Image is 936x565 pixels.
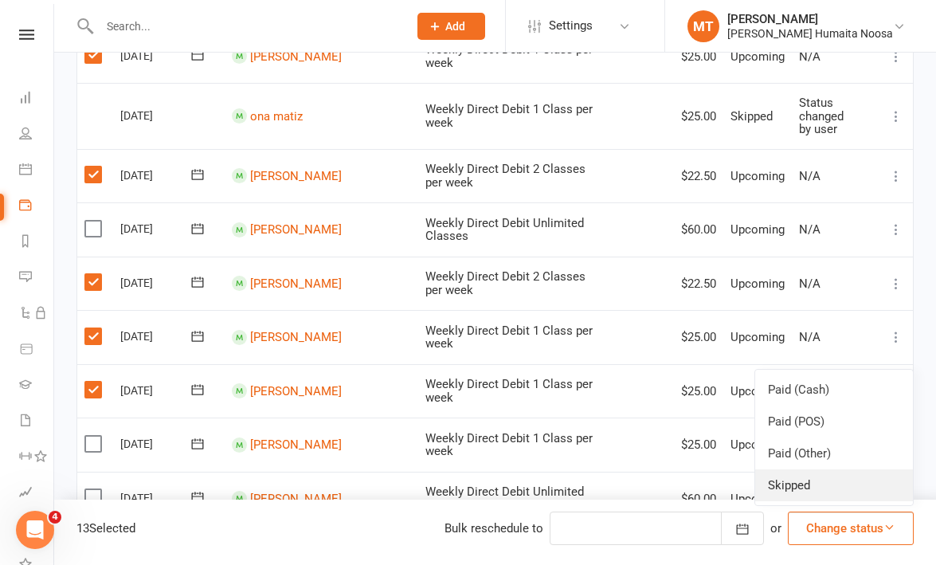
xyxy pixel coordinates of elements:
td: $25.00 [669,83,723,149]
span: Weekly Direct Debit 2 Classes per week [425,162,585,190]
a: Payments [19,189,55,225]
a: ona matiz [250,109,303,124]
div: [DATE] [120,431,194,456]
span: Weekly Direct Debit 1 Class per week [425,102,593,130]
span: Upcoming [730,330,785,344]
div: [PERSON_NAME] [727,12,893,26]
div: [DATE] [120,485,194,510]
a: [PERSON_NAME] [250,384,342,398]
a: [PERSON_NAME] [250,169,342,183]
span: Upcoming [730,49,785,64]
a: [PERSON_NAME] [250,222,342,237]
span: Selected [89,521,135,536]
span: Add [445,20,465,33]
a: People [19,117,55,153]
div: [DATE] [120,163,194,187]
a: [PERSON_NAME] [250,330,342,344]
span: Upcoming [730,222,785,237]
div: [DATE] [120,270,194,295]
td: $25.00 [669,364,723,418]
a: Paid (POS) [755,406,913,437]
a: Product Sales [19,332,55,368]
div: [DATE] [120,43,194,68]
a: Reports [19,225,55,261]
span: Weekly Direct Debit 1 Class per week [425,42,593,70]
span: Weekly Direct Debit 1 Class per week [425,431,593,459]
span: N/A [799,169,820,183]
span: N/A [799,277,820,291]
span: Weekly Direct Debit Unlimited Classes [425,485,584,512]
div: or [770,519,781,538]
div: [DATE] [120,103,194,128]
span: Upcoming [730,169,785,183]
a: [PERSON_NAME] [250,49,342,64]
span: Weekly Direct Debit 2 Classes per week [425,269,585,297]
button: Add [417,13,485,40]
td: $25.00 [669,29,723,84]
td: $22.50 [669,257,723,311]
a: [PERSON_NAME] [250,437,342,452]
span: N/A [799,49,820,64]
div: [DATE] [120,216,194,241]
span: Upcoming [730,277,785,291]
td: $60.00 [669,202,723,257]
span: Status changed by user [799,96,844,136]
span: Upcoming [730,437,785,452]
div: [DATE] [120,378,194,402]
td: $60.00 [669,472,723,526]
span: Weekly Direct Debit 1 Class per week [425,377,593,405]
a: Paid (Cash) [755,374,913,406]
div: [PERSON_NAME] Humaita Noosa [727,26,893,41]
a: [PERSON_NAME] [250,492,342,506]
a: Assessments [19,476,55,512]
a: Skipped [755,469,913,501]
div: MT [687,10,719,42]
div: [DATE] [120,324,194,348]
div: 13 [76,519,135,538]
span: Upcoming [730,384,785,398]
span: Weekly Direct Debit 1 Class per week [425,324,593,351]
td: $22.50 [669,149,723,203]
iframe: Intercom live chat [16,511,54,549]
span: Skipped [730,109,773,124]
span: Weekly Direct Debit Unlimited Classes [425,216,584,244]
span: N/A [799,330,820,344]
span: Upcoming [730,492,785,506]
a: [PERSON_NAME] [250,277,342,291]
a: Paid (Other) [755,437,913,469]
td: $25.00 [669,418,723,472]
input: Search... [95,15,397,37]
a: Dashboard [19,81,55,117]
span: Settings [549,8,593,44]
a: Calendar [19,153,55,189]
span: 4 [49,511,61,524]
button: Change status [788,512,914,545]
td: $25.00 [669,310,723,364]
div: Bulk reschedule to [445,519,543,538]
span: N/A [799,222,820,237]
